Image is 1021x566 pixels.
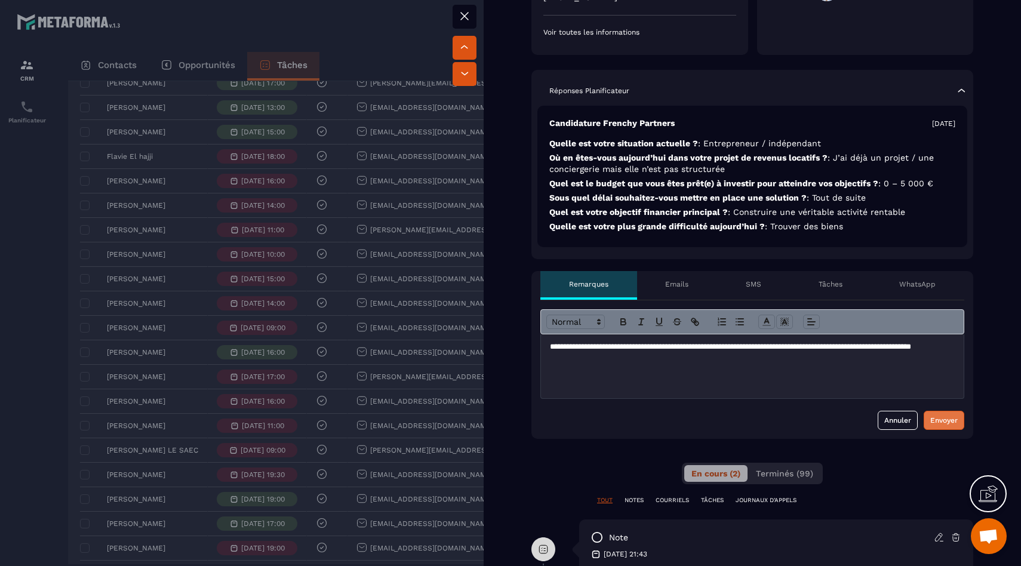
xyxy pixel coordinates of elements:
[878,411,918,430] button: Annuler
[549,86,629,96] p: Réponses Planificateur
[684,465,748,482] button: En cours (2)
[549,152,955,175] p: Où en êtes-vous aujourd’hui dans votre projet de revenus locatifs ?
[549,118,675,129] p: Candidature Frenchy Partners
[899,279,936,289] p: WhatsApp
[691,469,740,478] span: En cours (2)
[756,469,813,478] span: Terminés (99)
[604,549,647,559] p: [DATE] 21:43
[549,207,955,218] p: Quel est votre objectif financier principal ?
[625,496,644,505] p: NOTES
[549,178,955,189] p: Quel est le budget que vous êtes prêt(e) à investir pour atteindre vos objectifs ?
[924,411,964,430] button: Envoyer
[765,222,843,231] span: : Trouver des biens
[698,139,821,148] span: : Entrepreneur / indépendant
[665,279,688,289] p: Emails
[543,27,736,37] p: Voir toutes les informations
[609,532,628,543] p: note
[549,221,955,232] p: Quelle est votre plus grande difficulté aujourd’hui ?
[569,279,608,289] p: Remarques
[701,496,724,505] p: TÂCHES
[819,279,842,289] p: Tâches
[932,119,955,128] p: [DATE]
[749,465,820,482] button: Terminés (99)
[549,138,955,149] p: Quelle est votre situation actuelle ?
[597,496,613,505] p: TOUT
[656,496,689,505] p: COURRIELS
[807,193,866,202] span: : Tout de suite
[736,496,796,505] p: JOURNAUX D'APPELS
[746,279,761,289] p: SMS
[549,192,955,204] p: Sous quel délai souhaitez-vous mettre en place une solution ?
[878,179,933,188] span: : 0 – 5 000 €
[930,414,958,426] div: Envoyer
[728,207,905,217] span: : Construire une véritable activité rentable
[971,518,1007,554] div: Ouvrir le chat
